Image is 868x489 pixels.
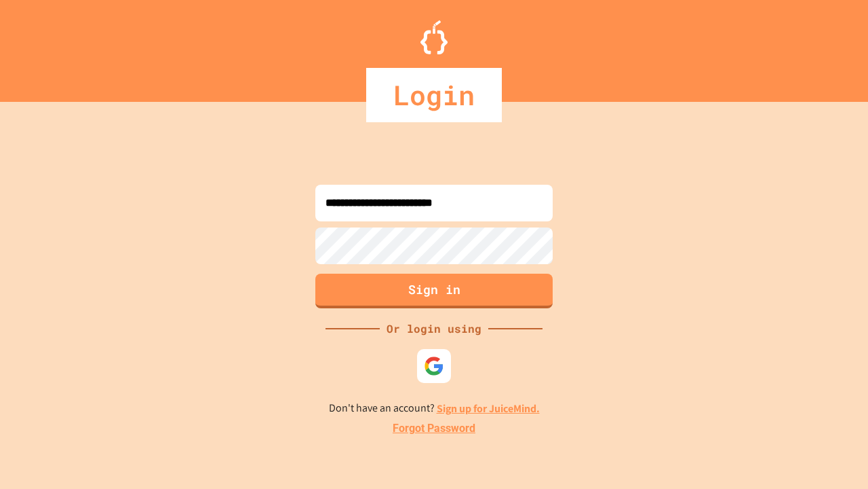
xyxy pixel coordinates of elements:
iframe: chat widget [811,435,854,475]
a: Forgot Password [393,420,475,437]
a: Sign up for JuiceMind. [437,401,540,416]
div: Or login using [380,321,488,337]
p: Don't have an account? [329,400,540,417]
iframe: chat widget [755,376,854,433]
img: google-icon.svg [424,356,444,376]
button: Sign in [315,274,553,308]
div: Login [366,68,502,122]
img: Logo.svg [420,20,448,54]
